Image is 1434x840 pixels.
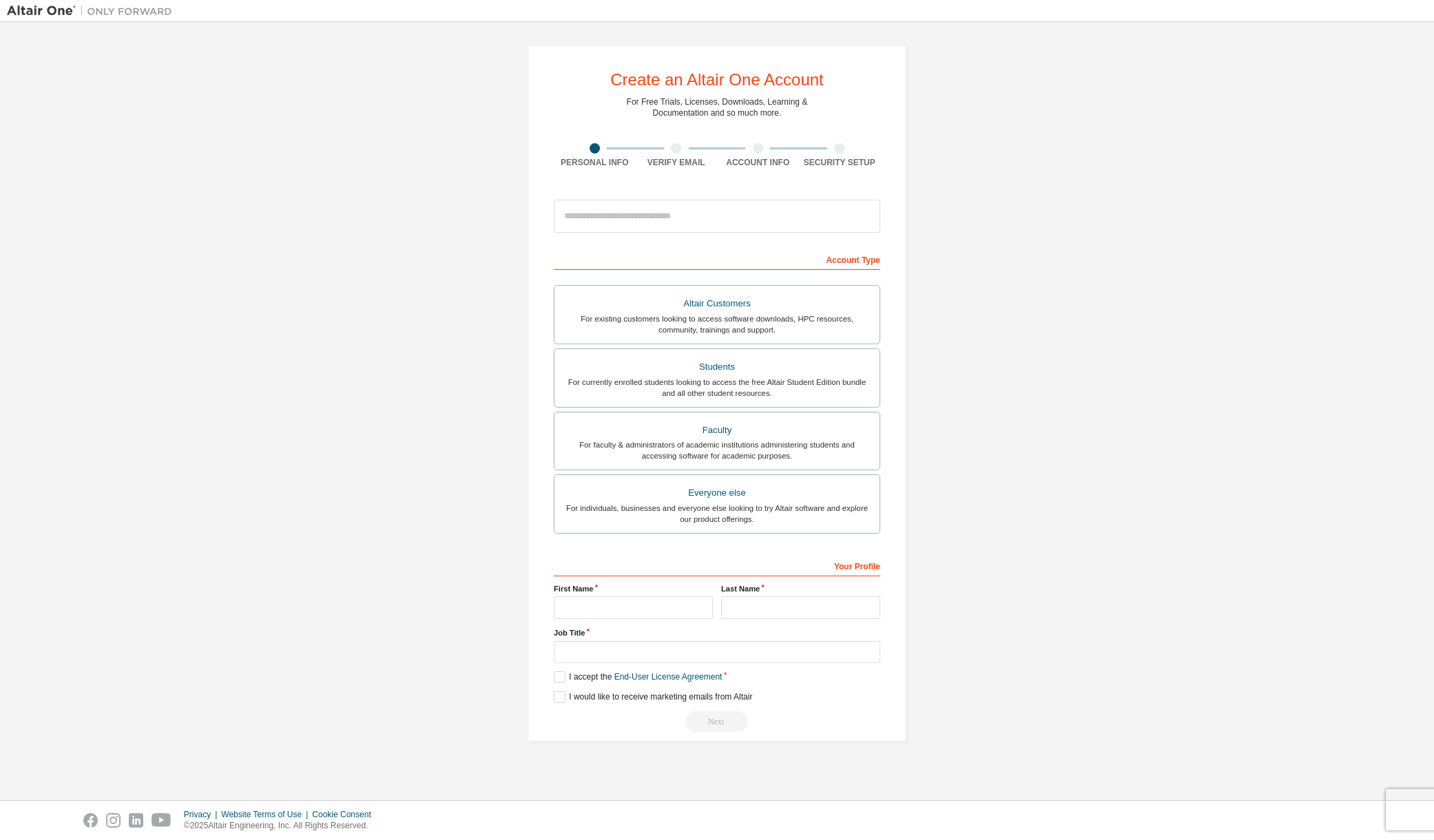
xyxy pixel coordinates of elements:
div: Account Type [554,248,880,270]
div: Your Profile [554,554,880,576]
div: Website Terms of Use [221,809,312,820]
label: I would like to receive marketing emails from Altair [554,691,752,703]
label: Job Title [554,627,880,638]
img: linkedin.svg [129,813,143,828]
div: Security Setup [799,157,881,168]
img: youtube.svg [152,813,172,828]
div: Personal Info [554,157,636,168]
p: © 2025 Altair Engineering, Inc. All Rights Reserved. [184,820,380,832]
img: Altair One [7,4,179,18]
div: Create an Altair One Account [610,72,824,88]
img: instagram.svg [106,813,121,828]
label: I accept the [554,671,722,683]
div: For existing customers looking to access software downloads, HPC resources, community, trainings ... [563,313,871,335]
img: facebook.svg [83,813,98,828]
div: Account Info [717,157,799,168]
div: Students [563,357,871,377]
div: Faculty [563,421,871,440]
div: Altair Customers [563,294,871,313]
label: Last Name [721,583,880,594]
label: First Name [554,583,713,594]
div: Read and acccept EULA to continue [554,711,880,732]
div: For faculty & administrators of academic institutions administering students and accessing softwa... [563,439,871,461]
div: For currently enrolled students looking to access the free Altair Student Edition bundle and all ... [563,377,871,399]
div: For Free Trials, Licenses, Downloads, Learning & Documentation and so much more. [627,96,808,118]
div: Privacy [184,809,221,820]
div: Verify Email [636,157,718,168]
div: Cookie Consent [312,809,379,820]
a: End-User License Agreement [614,672,723,682]
div: Everyone else [563,483,871,503]
div: For individuals, businesses and everyone else looking to try Altair software and explore our prod... [563,503,871,525]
